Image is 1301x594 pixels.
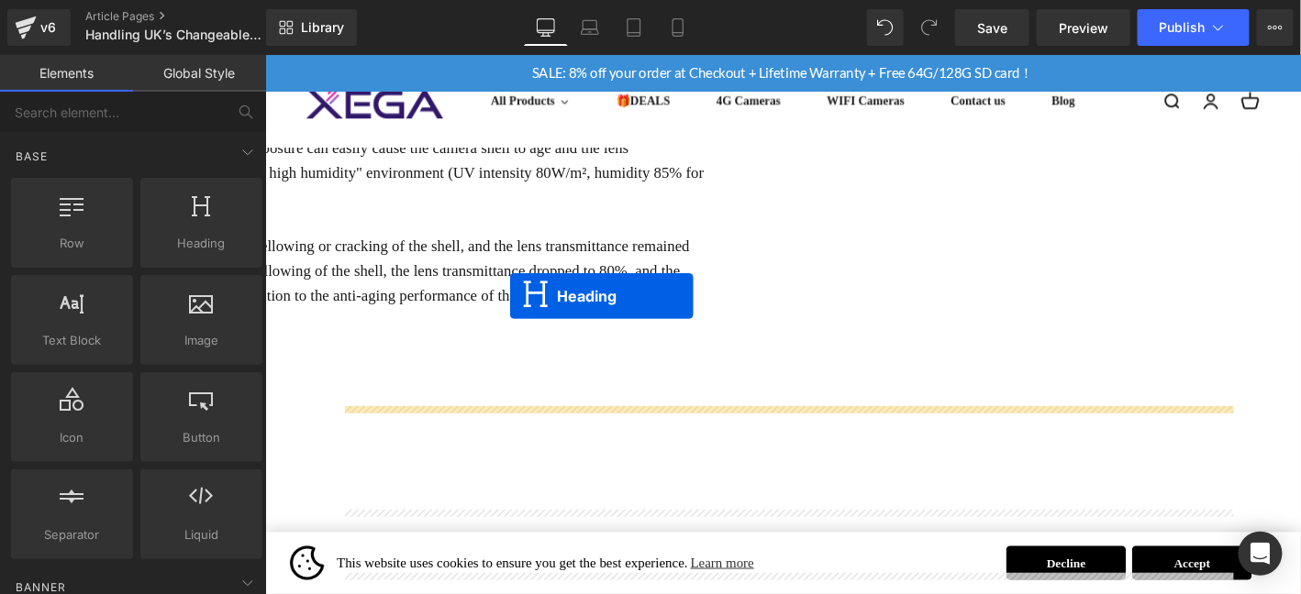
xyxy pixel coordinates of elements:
[266,9,357,46] a: New Library
[612,9,656,46] a: Tablet
[977,18,1007,38] span: Save
[7,9,71,46] a: v6
[1138,9,1250,46] button: Publish
[911,9,948,46] button: Redo
[17,428,128,447] span: Icon
[376,40,435,59] span: 🎁DEALS
[17,331,128,350] span: Text Block
[146,428,257,447] span: Button
[588,40,699,59] a: WIFI Cameras
[867,9,904,46] button: Undo
[843,40,868,59] span: Blog
[1257,9,1294,46] button: More
[146,525,257,544] span: Liquid
[85,27,261,42] span: Handling UK’s Changeable Weather: Durability Tests of Solar 4G Surveillance Cameras
[470,40,566,59] a: 4G Cameras
[77,531,780,558] span: This website uses cookies to ensure you get the best experience.
[1059,18,1108,38] span: Preview
[484,40,552,59] span: 4G Cameras
[795,526,923,563] a: Decline
[735,40,794,59] span: Contact us
[37,16,60,39] div: v6
[362,40,449,59] a: 🎁DEALS
[14,148,50,165] span: Base
[27,526,63,563] img: logo
[829,40,882,59] a: Blog
[1072,539,1084,550] span: Close the cookie banner
[656,9,700,46] a: Mobile
[301,19,344,36] span: Library
[1239,532,1283,576] div: Open Intercom Messenger
[146,234,257,253] span: Heading
[1037,9,1130,46] a: Preview
[602,40,685,59] span: WIFI Cameras
[242,40,311,59] span: All Products
[453,531,528,558] a: Learn more
[228,40,340,59] a: All Products
[524,9,568,46] a: Desktop
[568,9,612,46] a: Laptop
[17,525,128,544] span: Separator
[17,234,128,253] span: Row
[146,331,257,350] span: Image
[929,526,1058,563] a: Accept
[85,9,296,24] a: Article Pages
[721,40,807,59] a: Contact us
[133,55,266,92] a: Global Style
[1160,20,1206,35] span: Publish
